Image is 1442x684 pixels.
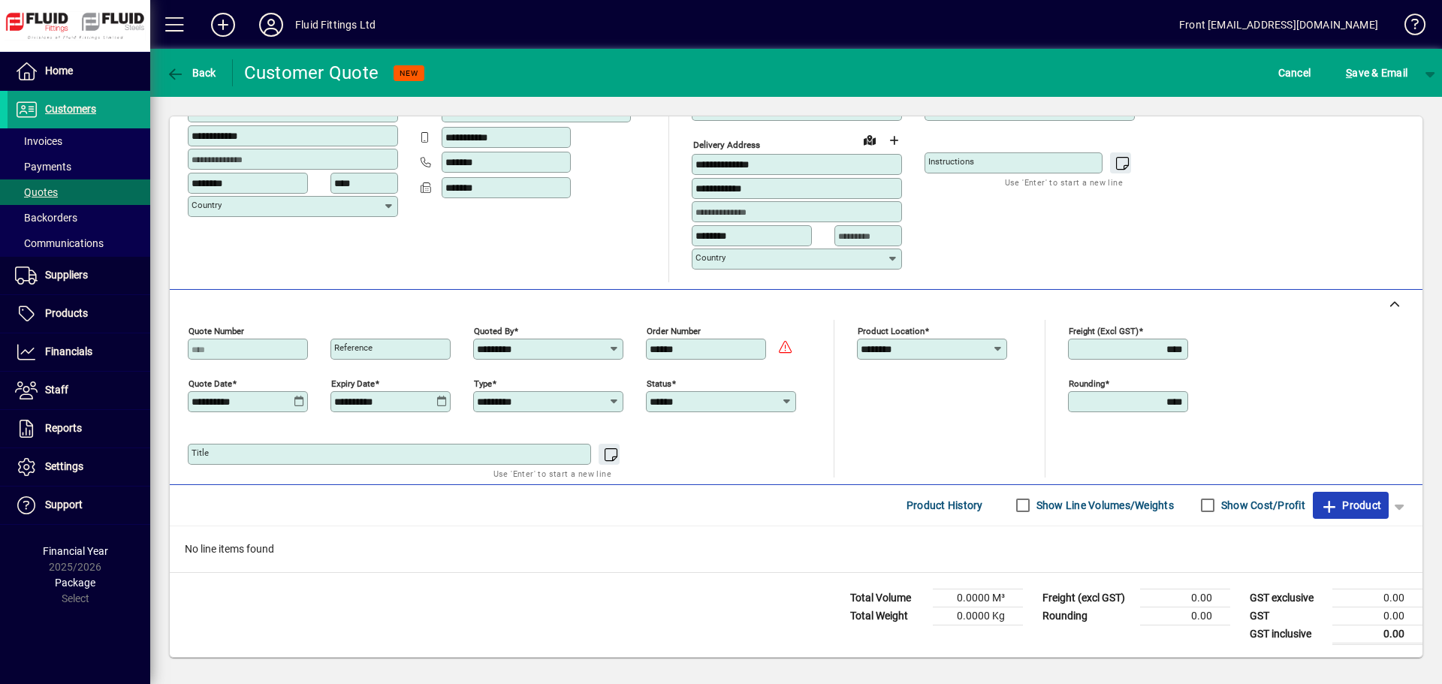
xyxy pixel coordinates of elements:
mat-label: Rounding [1069,378,1105,388]
mat-label: Product location [858,325,925,336]
button: Back [162,59,220,86]
button: Product History [900,492,989,519]
td: 0.00 [1332,589,1422,607]
mat-label: Quoted by [474,325,514,336]
span: Settings [45,460,83,472]
a: Support [8,487,150,524]
span: Suppliers [45,269,88,281]
a: Staff [8,372,150,409]
span: Cancel [1278,61,1311,85]
a: Quotes [8,179,150,205]
mat-label: Quote date [189,378,232,388]
a: Reports [8,410,150,447]
mat-hint: Use 'Enter' to start a new line [493,465,611,482]
span: Quotes [15,186,58,198]
span: Reports [45,422,82,434]
mat-label: Reference [334,342,373,353]
span: Financials [45,345,92,357]
span: Backorders [15,212,77,224]
span: S [1346,67,1352,79]
span: Customers [45,103,96,115]
td: 0.0000 M³ [933,589,1023,607]
span: Package [55,577,95,589]
td: Freight (excl GST) [1035,589,1140,607]
span: Products [45,307,88,319]
mat-label: Quote number [189,325,244,336]
a: Products [8,295,150,333]
mat-label: Order number [647,325,701,336]
span: Product History [907,493,983,517]
button: Cancel [1275,59,1315,86]
label: Show Cost/Profit [1218,498,1305,513]
button: Save & Email [1338,59,1415,86]
span: Product [1320,493,1381,517]
td: GST inclusive [1242,625,1332,643]
button: Add [199,11,247,38]
mat-hint: Use 'Enter' to start a new line [1005,173,1123,191]
mat-label: Freight (excl GST) [1069,325,1139,336]
a: Payments [8,154,150,179]
a: Knowledge Base [1393,3,1423,52]
button: Choose address [882,128,906,152]
td: GST [1242,607,1332,625]
span: Back [166,67,216,79]
a: Suppliers [8,257,150,294]
td: Total Volume [843,589,933,607]
span: Communications [15,237,104,249]
app-page-header-button: Back [150,59,233,86]
td: 0.00 [1332,607,1422,625]
a: View on map [858,128,882,152]
a: Backorders [8,205,150,231]
a: Settings [8,448,150,486]
span: Invoices [15,135,62,147]
a: Invoices [8,128,150,154]
td: 0.0000 Kg [933,607,1023,625]
span: Financial Year [43,545,108,557]
mat-label: Expiry date [331,378,375,388]
span: Payments [15,161,71,173]
mat-label: Instructions [928,156,974,167]
mat-label: Country [695,252,726,263]
span: Staff [45,384,68,396]
mat-label: Title [192,447,209,458]
label: Show Line Volumes/Weights [1033,498,1174,513]
td: 0.00 [1332,625,1422,643]
span: NEW [400,68,418,78]
div: Customer Quote [244,61,379,85]
td: Rounding [1035,607,1140,625]
td: Total Weight [843,607,933,625]
div: Fluid Fittings Ltd [295,13,376,37]
span: ave & Email [1346,61,1407,85]
div: Front [EMAIL_ADDRESS][DOMAIN_NAME] [1179,13,1378,37]
a: Financials [8,333,150,371]
div: No line items found [170,526,1422,572]
a: Communications [8,231,150,256]
mat-label: Country [192,200,222,210]
span: Support [45,499,83,511]
mat-label: Status [647,378,671,388]
a: Home [8,53,150,90]
td: 0.00 [1140,589,1230,607]
button: Product [1313,492,1389,519]
mat-label: Type [474,378,492,388]
button: Profile [247,11,295,38]
td: 0.00 [1140,607,1230,625]
span: Home [45,65,73,77]
td: GST exclusive [1242,589,1332,607]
